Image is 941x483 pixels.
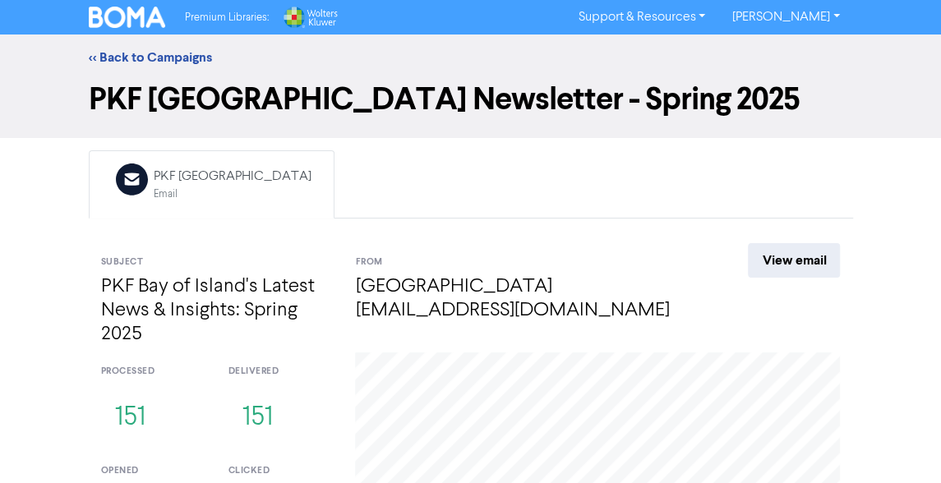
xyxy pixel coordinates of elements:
h4: PKF Bay of Island's Latest News & Insights: Spring 2025 [101,275,331,346]
div: clicked [228,464,330,478]
span: Premium Libraries: [185,12,269,23]
h4: [GEOGRAPHIC_DATA] [EMAIL_ADDRESS][DOMAIN_NAME] [355,275,713,323]
a: Support & Resources [565,4,718,30]
a: << Back to Campaigns [89,49,212,66]
div: delivered [228,365,330,379]
div: Subject [101,255,331,269]
div: opened [101,464,204,478]
button: 151 [101,391,159,445]
iframe: Chat Widget [859,404,941,483]
div: processed [101,365,204,379]
a: [PERSON_NAME] [718,4,852,30]
img: BOMA Logo [89,7,166,28]
h1: PKF [GEOGRAPHIC_DATA] Newsletter - Spring 2025 [89,80,853,118]
button: 151 [228,391,286,445]
a: View email [748,243,840,278]
img: Wolters Kluwer [282,7,338,28]
div: PKF [GEOGRAPHIC_DATA] [154,167,311,186]
div: Email [154,186,311,202]
div: From [355,255,713,269]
